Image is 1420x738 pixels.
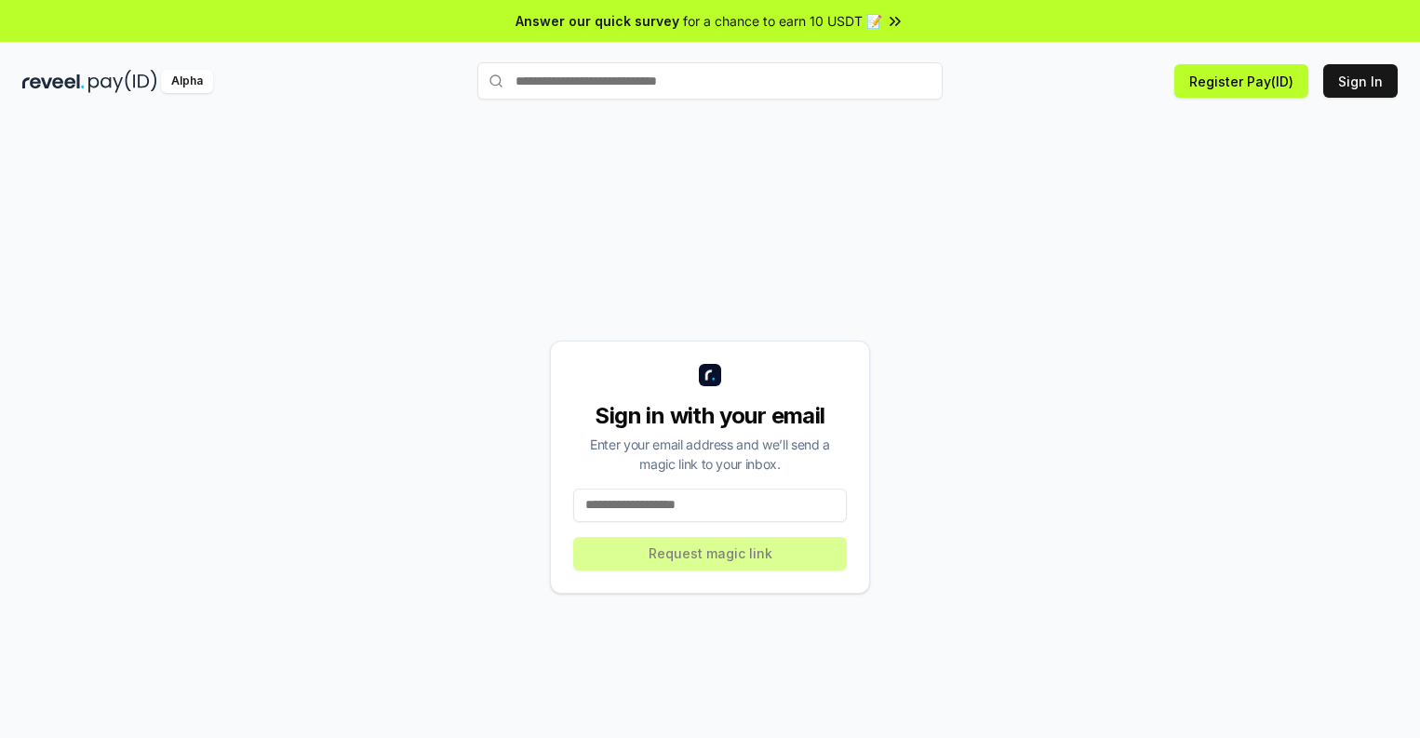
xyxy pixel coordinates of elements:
span: for a chance to earn 10 USDT 📝 [683,11,882,31]
span: Answer our quick survey [516,11,679,31]
img: reveel_dark [22,70,85,93]
div: Alpha [161,70,213,93]
img: logo_small [699,364,721,386]
button: Register Pay(ID) [1174,64,1308,98]
div: Sign in with your email [573,401,847,431]
button: Sign In [1323,64,1398,98]
img: pay_id [88,70,157,93]
div: Enter your email address and we’ll send a magic link to your inbox. [573,435,847,474]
